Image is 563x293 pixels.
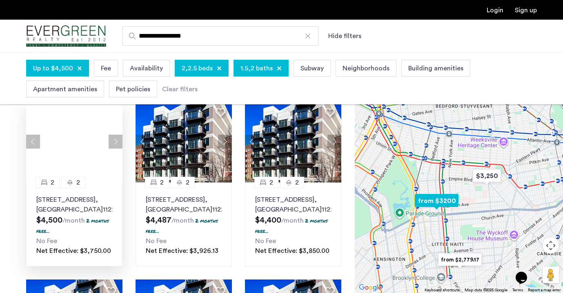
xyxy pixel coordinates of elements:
[122,26,318,46] input: Apartment Search
[245,101,341,183] img: 4a507c6c-f1c0-4c3e-9119-49aca691165c_638786147134232064.png
[543,267,559,283] button: Drag Pegman onto the map to open Street View
[33,63,73,73] span: Up to $4,500
[136,135,149,149] button: Previous apartment
[357,282,384,293] a: Open this area in Google Maps (opens a new window)
[465,288,507,292] span: Map data ©2025 Google
[33,84,97,94] span: Apartment amenities
[76,178,80,187] span: 2
[515,7,537,14] a: Registration
[136,183,232,266] a: 22[STREET_ADDRESS], [GEOGRAPHIC_DATA]112262 months free...No FeeNet Effective: $3,926.13
[357,282,384,293] img: Google
[412,192,462,210] div: from $3200
[182,63,213,73] span: 2,2.5 beds
[281,217,304,224] sub: /month
[26,21,106,52] img: logo
[470,167,504,185] div: $3,250
[328,31,361,41] button: Show or hide filters
[269,178,273,187] span: 2
[146,216,171,224] span: $4,487
[171,217,194,224] sub: /month
[160,178,164,187] span: 2
[146,217,218,234] p: 2 months free...
[51,178,54,187] span: 2
[162,84,198,94] div: Clear filters
[327,135,341,149] button: Next apartment
[408,63,463,73] span: Building amenities
[425,287,460,293] button: Keyboard shortcuts
[116,84,150,94] span: Pet policies
[528,287,561,293] a: Report a map error
[218,135,232,149] button: Next apartment
[26,183,122,266] a: 22[STREET_ADDRESS], [GEOGRAPHIC_DATA]112262 months free...No FeeNet Effective: $3,750.00
[487,7,503,14] a: Login
[245,135,259,149] button: Previous apartment
[255,248,329,254] span: Net Effective: $3,850.00
[62,217,85,224] sub: /month
[255,217,328,234] p: 2 months free...
[146,195,222,214] p: [STREET_ADDRESS] 11226
[300,63,324,73] span: Subway
[255,216,281,224] span: $4,400
[36,238,57,244] span: No Fee
[435,250,485,269] div: from $2,779.17
[512,287,523,293] a: Terms (opens in new tab)
[36,195,112,214] p: [STREET_ADDRESS] 11226
[146,238,167,244] span: No Fee
[26,135,40,149] button: Previous apartment
[130,63,163,73] span: Availability
[146,248,218,254] span: Net Effective: $3,926.13
[36,216,62,224] span: $4,500
[101,63,111,73] span: Fee
[26,21,106,52] a: Cazamio Logo
[512,260,539,285] iframe: chat widget
[136,101,232,183] img: 4a507c6c-f1c0-4c3e-9119-49aca691165c_638786147134232064.png
[543,237,559,254] button: Map camera controls
[109,135,122,149] button: Next apartment
[245,183,341,266] a: 22[STREET_ADDRESS], [GEOGRAPHIC_DATA]112262 months free...No FeeNet Effective: $3,850.00
[295,178,299,187] span: 2
[186,178,189,187] span: 2
[255,195,331,214] p: [STREET_ADDRESS] 11226
[343,63,389,73] span: Neighborhoods
[36,248,111,254] span: Net Effective: $3,750.00
[255,238,276,244] span: No Fee
[240,63,273,73] span: 1.5,2 baths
